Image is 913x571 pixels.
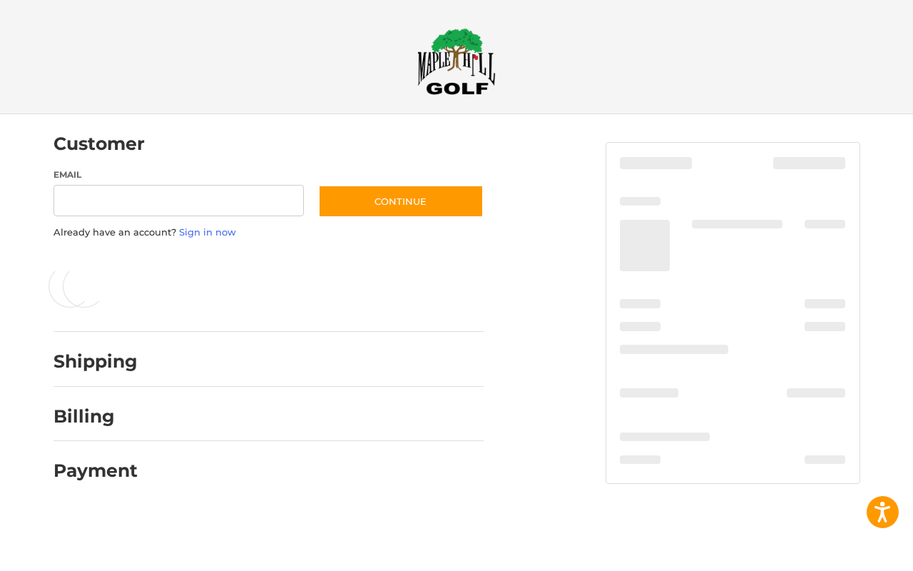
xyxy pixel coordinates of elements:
h2: Payment [53,460,138,482]
h2: Customer [53,133,145,155]
img: Maple Hill Golf [417,28,496,95]
button: Continue [318,185,484,218]
label: Email [53,168,305,181]
h2: Billing [53,405,137,428]
p: Already have an account? [53,226,484,240]
a: Sign in now [179,226,236,238]
h2: Shipping [53,350,138,373]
